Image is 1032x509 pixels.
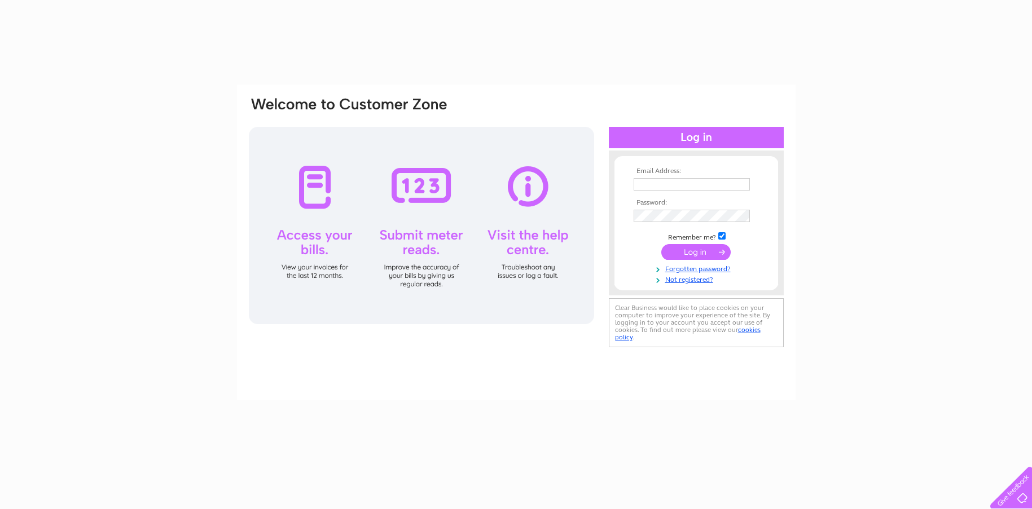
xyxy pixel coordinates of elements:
th: Email Address: [631,167,762,175]
td: Remember me? [631,231,762,242]
a: cookies policy [615,326,761,341]
th: Password: [631,199,762,207]
input: Submit [661,244,731,260]
div: Clear Business would like to place cookies on your computer to improve your experience of the sit... [609,298,784,347]
a: Not registered? [634,273,762,284]
a: Forgotten password? [634,263,762,273]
